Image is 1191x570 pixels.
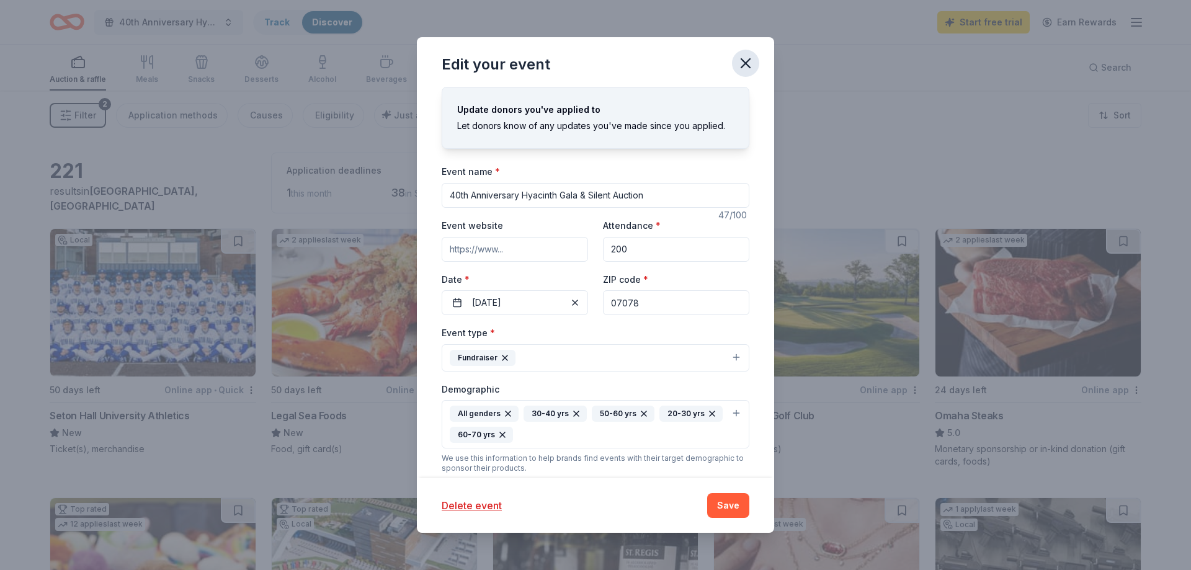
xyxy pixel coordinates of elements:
label: Demographic [442,383,499,396]
div: All genders [450,406,519,422]
div: We use this information to help brands find events with their target demographic to sponsor their... [442,453,749,473]
button: All genders30-40 yrs50-60 yrs20-30 yrs60-70 yrs [442,400,749,448]
div: 30-40 yrs [524,406,587,422]
input: Spring Fundraiser [442,183,749,208]
div: Fundraiser [450,350,515,366]
button: Delete event [442,498,502,513]
label: Event website [442,220,503,232]
div: Let donors know of any updates you've made since you applied. [457,118,734,133]
div: 60-70 yrs [450,427,513,443]
div: Edit your event [442,55,550,74]
label: Attendance [603,220,661,232]
div: 20-30 yrs [659,406,723,422]
input: 20 [603,237,749,262]
label: ZIP code [603,274,648,286]
input: https://www... [442,237,588,262]
input: 12345 (U.S. only) [603,290,749,315]
div: 50-60 yrs [592,406,654,422]
label: Date [442,274,588,286]
div: Update donors you've applied to [457,102,734,117]
button: Save [707,493,749,518]
button: [DATE] [442,290,588,315]
div: 47 /100 [718,208,749,223]
label: Event type [442,327,495,339]
button: Fundraiser [442,344,749,372]
label: Event name [442,166,500,178]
